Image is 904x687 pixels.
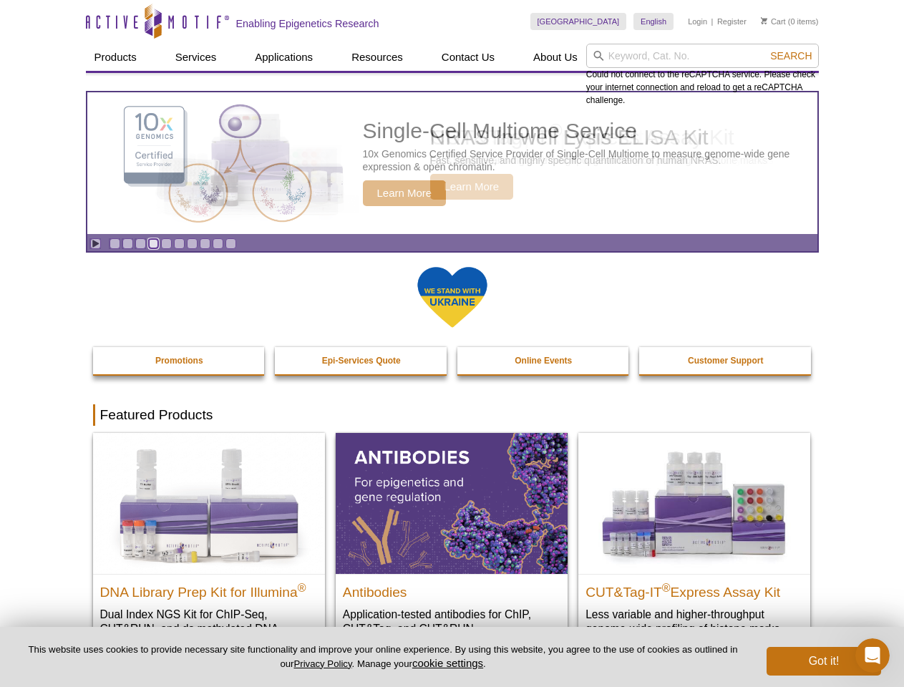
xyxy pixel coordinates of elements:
a: Cart [761,16,786,26]
h2: Single-Cell Multiome Service [363,120,810,142]
a: Go to slide 1 [110,238,120,249]
a: [GEOGRAPHIC_DATA] [530,13,627,30]
img: Single-Cell Multiome Service [110,98,325,229]
img: CUT&Tag-IT® Express Assay Kit [578,433,810,573]
a: DNA Library Prep Kit for Illumina DNA Library Prep Kit for Illumina® Dual Index NGS Kit for ChIP-... [93,433,325,664]
a: Applications [246,44,321,71]
a: Go to slide 7 [187,238,198,249]
iframe: Intercom live chat [855,638,890,673]
a: Services [167,44,225,71]
a: CUT&Tag-IT® Express Assay Kit CUT&Tag-IT®Express Assay Kit Less variable and higher-throughput ge... [578,433,810,650]
img: Your Cart [761,17,767,24]
p: Application-tested antibodies for ChIP, CUT&Tag, and CUT&RUN. [343,607,560,636]
img: DNA Library Prep Kit for Illumina [93,433,325,573]
h2: CUT&Tag-IT Express Assay Kit [585,578,803,600]
p: Dual Index NGS Kit for ChIP-Seq, CUT&RUN, and ds methylated DNA assays. [100,607,318,651]
a: All Antibodies Antibodies Application-tested antibodies for ChIP, CUT&Tag, and CUT&RUN. [336,433,568,650]
div: Could not connect to the reCAPTCHA service. Please check your internet connection and reload to g... [586,44,819,107]
img: We Stand With Ukraine [417,265,488,329]
a: Privacy Policy [293,658,351,669]
h2: Antibodies [343,578,560,600]
a: Resources [343,44,412,71]
span: Learn More [363,180,447,206]
button: cookie settings [412,657,483,669]
h2: DNA Library Prep Kit for Illumina [100,578,318,600]
span: Search [770,50,812,62]
a: Go to slide 3 [135,238,146,249]
sup: ® [662,581,671,593]
p: 10x Genomics Certified Service Provider of Single-Cell Multiome to measure genome-wide gene expre... [363,147,810,173]
a: Toggle autoplay [90,238,101,249]
a: Promotions [93,347,266,374]
a: Contact Us [433,44,503,71]
a: Login [688,16,707,26]
article: Single-Cell Multiome Service [87,92,817,234]
a: Go to slide 2 [122,238,133,249]
h2: Featured Products [93,404,812,426]
a: Go to slide 5 [161,238,172,249]
h2: Enabling Epigenetics Research [236,17,379,30]
p: Less variable and higher-throughput genome-wide profiling of histone marks​. [585,607,803,636]
input: Keyword, Cat. No. [586,44,819,68]
sup: ® [298,581,306,593]
li: | [711,13,714,30]
a: Register [717,16,747,26]
a: Customer Support [639,347,812,374]
a: About Us [525,44,586,71]
a: Online Events [457,347,631,374]
a: Go to slide 9 [213,238,223,249]
p: This website uses cookies to provide necessary site functionality and improve your online experie... [23,643,743,671]
a: Go to slide 6 [174,238,185,249]
strong: Customer Support [688,356,763,366]
a: Go to slide 4 [148,238,159,249]
button: Got it! [767,647,881,676]
a: Epi-Services Quote [275,347,448,374]
a: Go to slide 10 [225,238,236,249]
strong: Online Events [515,356,572,366]
strong: Promotions [155,356,203,366]
a: Single-Cell Multiome Service Single-Cell Multiome Service 10x Genomics Certified Service Provider... [87,92,817,234]
a: English [633,13,674,30]
a: Products [86,44,145,71]
img: All Antibodies [336,433,568,573]
button: Search [766,49,816,62]
a: Go to slide 8 [200,238,210,249]
strong: Epi-Services Quote [322,356,401,366]
li: (0 items) [761,13,819,30]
